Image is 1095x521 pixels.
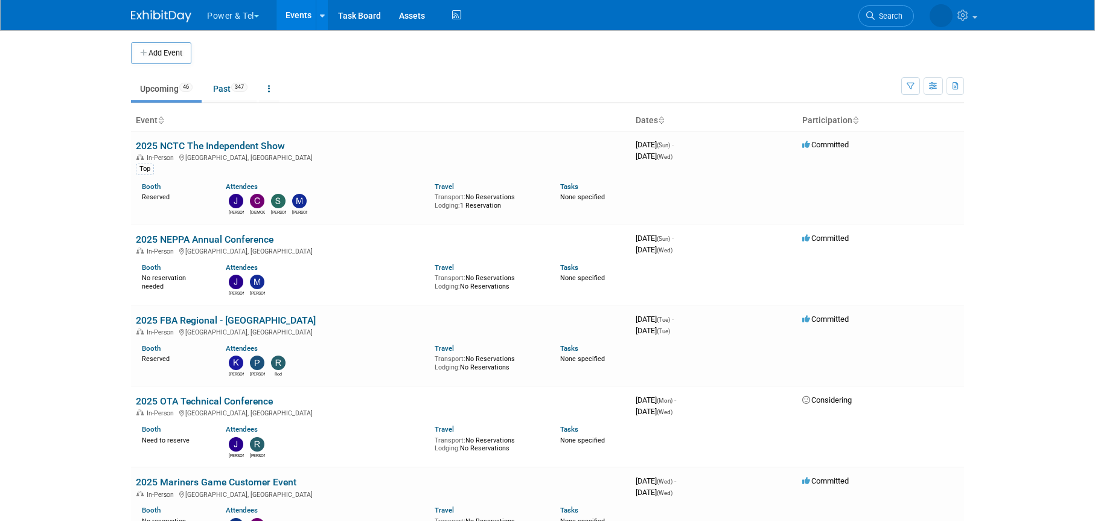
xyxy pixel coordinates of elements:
[657,490,672,496] span: (Wed)
[672,234,674,243] span: -
[250,194,264,208] img: CHRISTEN Gowens
[435,436,465,444] span: Transport:
[435,353,542,371] div: No Reservations No Reservations
[231,83,247,92] span: 347
[229,452,244,459] div: Judd Bartley
[136,315,316,326] a: 2025 FBA Regional - [GEOGRAPHIC_DATA]
[142,425,161,433] a: Booth
[131,110,631,131] th: Event
[435,182,454,191] a: Travel
[271,208,286,216] div: Scott Wisneski
[435,263,454,272] a: Travel
[636,140,674,149] span: [DATE]
[852,115,858,125] a: Sort by Participation Type
[142,344,161,353] a: Booth
[142,191,208,202] div: Reserved
[435,363,460,371] span: Lodging:
[802,395,852,404] span: Considering
[136,408,626,417] div: [GEOGRAPHIC_DATA], [GEOGRAPHIC_DATA]
[435,355,465,363] span: Transport:
[657,397,672,404] span: (Mon)
[271,356,286,370] img: Rod Philp
[657,316,670,323] span: (Tue)
[136,234,273,245] a: 2025 NEPPA Annual Conference
[142,263,161,272] a: Booth
[226,344,258,353] a: Attendees
[136,489,626,499] div: [GEOGRAPHIC_DATA], [GEOGRAPHIC_DATA]
[226,425,258,433] a: Attendees
[229,208,244,216] div: Jon Schatz
[672,140,674,149] span: -
[136,395,273,407] a: 2025 OTA Technical Conference
[657,247,672,254] span: (Wed)
[179,83,193,92] span: 46
[136,152,626,162] div: [GEOGRAPHIC_DATA], [GEOGRAPHIC_DATA]
[657,409,672,415] span: (Wed)
[142,272,208,290] div: No reservation needed
[435,344,454,353] a: Travel
[142,434,208,445] div: Need to reserve
[802,476,849,485] span: Committed
[657,478,672,485] span: (Wed)
[560,274,605,282] span: None specified
[292,194,307,208] img: Madalyn Bobbitt
[136,491,144,497] img: In-Person Event
[226,506,258,514] a: Attendees
[229,370,244,377] div: Kevin Wilkes
[930,4,953,27] img: Melissa Seibring
[158,115,164,125] a: Sort by Event Name
[636,488,672,497] span: [DATE]
[636,326,670,335] span: [DATE]
[136,328,144,334] img: In-Person Event
[226,263,258,272] a: Attendees
[435,506,454,514] a: Travel
[131,77,202,100] a: Upcoming46
[136,154,144,160] img: In-Person Event
[142,506,161,514] a: Booth
[142,353,208,363] div: Reserved
[802,315,849,324] span: Committed
[636,234,674,243] span: [DATE]
[657,153,672,160] span: (Wed)
[435,444,460,452] span: Lodging:
[250,356,264,370] img: Paul Beit
[226,182,258,191] a: Attendees
[136,246,626,255] div: [GEOGRAPHIC_DATA], [GEOGRAPHIC_DATA]
[250,437,264,452] img: Robert Zuzek
[435,434,542,453] div: No Reservations No Reservations
[147,491,177,499] span: In-Person
[560,263,578,272] a: Tasks
[271,194,286,208] img: Scott Wisneski
[250,452,265,459] div: Robert Zuzek
[858,5,914,27] a: Search
[229,437,243,452] img: Judd Bartley
[136,140,285,152] a: 2025 NCTC The Independent Show
[136,409,144,415] img: In-Person Event
[250,275,264,289] img: Michael Mackeben
[674,395,676,404] span: -
[636,395,676,404] span: [DATE]
[147,409,177,417] span: In-Person
[636,315,674,324] span: [DATE]
[271,370,286,377] div: Rod Philp
[560,355,605,363] span: None specified
[435,283,460,290] span: Lodging:
[560,344,578,353] a: Tasks
[875,11,902,21] span: Search
[560,425,578,433] a: Tasks
[229,194,243,208] img: Jon Schatz
[147,328,177,336] span: In-Person
[636,476,676,485] span: [DATE]
[674,476,676,485] span: -
[797,110,964,131] th: Participation
[435,272,542,290] div: No Reservations No Reservations
[229,289,244,296] div: John Gautieri
[136,327,626,336] div: [GEOGRAPHIC_DATA], [GEOGRAPHIC_DATA]
[147,248,177,255] span: In-Person
[657,142,670,149] span: (Sun)
[802,140,849,149] span: Committed
[672,315,674,324] span: -
[560,182,578,191] a: Tasks
[631,110,797,131] th: Dates
[636,152,672,161] span: [DATE]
